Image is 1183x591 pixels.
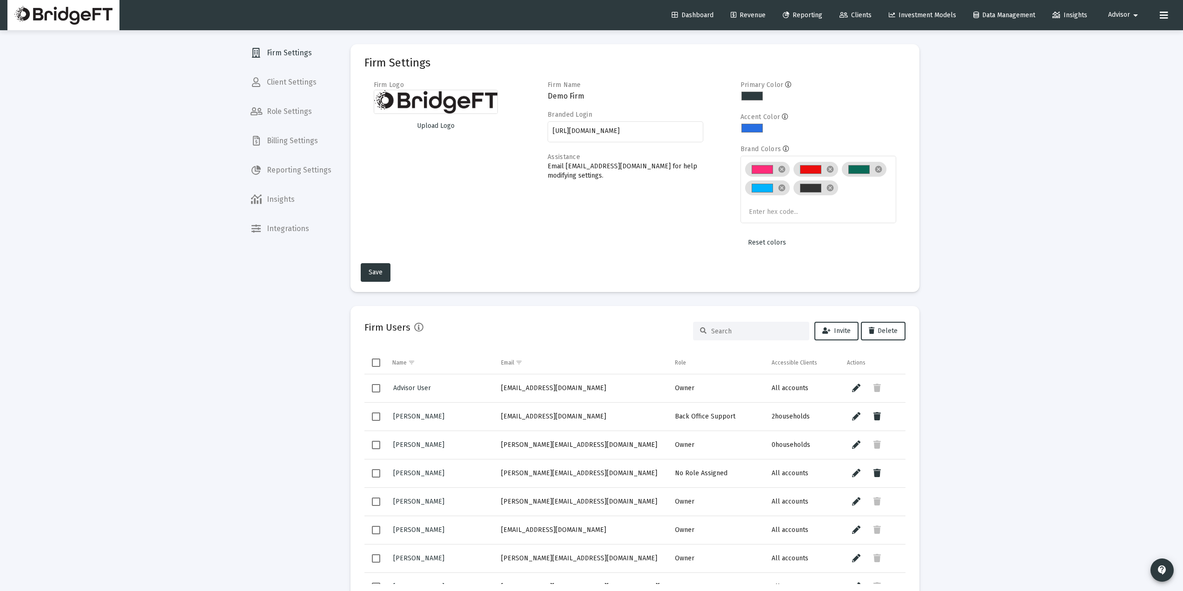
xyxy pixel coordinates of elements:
div: Actions [847,359,866,366]
div: Email [501,359,514,366]
a: Role Settings [243,100,339,123]
a: [PERSON_NAME] [392,438,445,452]
span: Owner [675,441,694,449]
p: Email [EMAIL_ADDRESS][DOMAIN_NAME] for help modifying settings. [548,162,703,180]
span: Only the statements provided directly to you from your investment custodian can provide a full an... [4,16,533,31]
div: Select row [372,554,380,563]
td: [EMAIL_ADDRESS][DOMAIN_NAME] [496,402,670,431]
span: Reporting [783,11,822,19]
div: Select row [372,526,380,534]
a: [PERSON_NAME] [392,410,445,423]
label: Firm Name [548,81,581,89]
span: Advisor [1108,11,1130,19]
span: Owner [675,554,694,562]
span: [PERSON_NAME] [393,412,444,420]
mat-icon: cancel [826,184,834,192]
span: Clients [839,11,872,19]
div: Select all [372,359,380,367]
a: Insights [243,188,339,211]
span: 2 households [772,412,810,420]
span: The information contained within these reports has been reconciled from sources deemed reliable b... [4,7,423,14]
a: [PERSON_NAME] [392,466,445,480]
span: Save [369,268,383,276]
span: Back Office Support [675,412,735,420]
td: [EMAIL_ADDRESS][DOMAIN_NAME] [496,516,670,544]
label: Primary Color [740,81,784,89]
mat-icon: cancel [778,184,786,192]
td: Column Accessible Clients [767,352,842,374]
div: Role [675,359,686,366]
button: Advisor [1097,6,1152,24]
span: [PERSON_NAME] [393,583,444,591]
span: All accounts [772,469,808,477]
div: Select row [372,469,380,478]
a: Investment Models [881,6,964,25]
button: Upload Logo [374,117,498,135]
div: Accessible Clients [772,359,817,366]
td: [PERSON_NAME][EMAIL_ADDRESS][DOMAIN_NAME] [496,431,670,459]
a: Advisor User [392,381,432,395]
span: Investment Models [889,11,956,19]
span: All accounts [772,384,808,392]
span: All accounts [772,526,808,534]
span: Show filter options for column 'Name' [408,359,415,366]
mat-chip-list: Brand colors [745,160,891,218]
span: [PERSON_NAME] [393,469,444,477]
span: 0 households [772,441,810,449]
span: Delete [869,327,898,335]
span: All accounts [772,554,808,562]
a: Firm Settings [243,42,339,64]
label: Firm Logo [374,81,404,89]
a: Clients [832,6,879,25]
button: Delete [861,322,905,340]
a: Reporting Settings [243,159,339,181]
img: Firm logo [374,90,498,114]
span: Owner [675,498,694,505]
button: Save [361,263,390,282]
span: All accounts [772,583,808,591]
span: [PERSON_NAME] [393,498,444,505]
span: Revenue [731,11,766,19]
input: Enter hex code... [749,208,819,216]
span: [PERSON_NAME] [393,554,444,562]
div: Name [392,359,407,366]
label: Brand Colors [740,145,781,153]
td: Column Role [670,352,767,374]
h3: Demo Firm [548,90,703,103]
mat-icon: contact_support [1157,564,1168,576]
a: [PERSON_NAME] [392,495,445,508]
a: Dashboard [664,6,721,25]
td: [EMAIL_ADDRESS][DOMAIN_NAME] [496,374,670,403]
span: While we make every effort to identify and correct any discrepancies, you should view these repor... [4,7,529,23]
div: Select row [372,412,380,421]
div: Select row [372,441,380,449]
mat-icon: cancel [778,165,786,173]
h2: Firm Users [364,320,410,335]
span: [PERSON_NAME] [393,441,444,449]
mat-icon: cancel [826,165,834,173]
a: Integrations [243,218,339,240]
a: Reporting [775,6,830,25]
button: Invite [814,322,859,340]
a: Billing Settings [243,130,339,152]
span: All accounts [772,498,808,505]
span: Reset colors [748,239,786,246]
div: Data grid [364,352,905,584]
a: Client Settings [243,71,339,93]
img: Dashboard [14,6,112,25]
div: Select row [372,498,380,506]
label: Accent Color [740,113,780,121]
span: Invite [822,327,851,335]
span: Insights [1052,11,1087,19]
a: Revenue [723,6,773,25]
a: [PERSON_NAME] [392,523,445,537]
span: Owner [675,583,694,591]
span: Should you have any questions, . [4,25,505,40]
mat-card-title: Firm Settings [364,58,430,67]
span: Dashboard [672,11,714,19]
